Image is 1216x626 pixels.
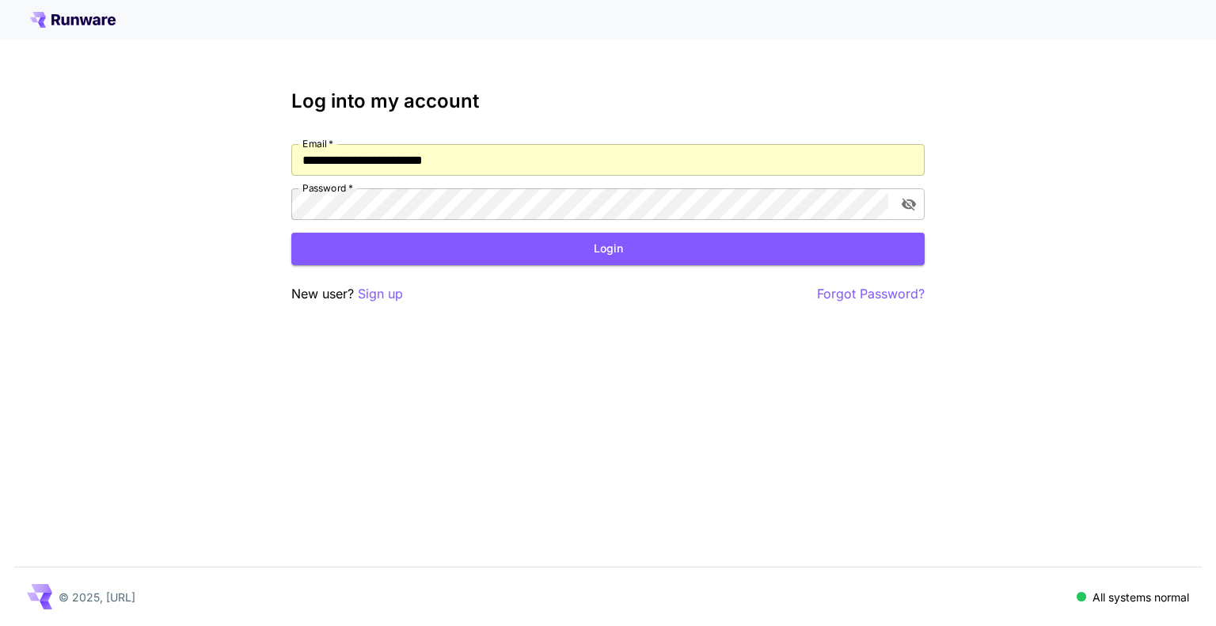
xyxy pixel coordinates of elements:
p: © 2025, [URL] [59,589,135,605]
p: All systems normal [1092,589,1189,605]
button: toggle password visibility [895,190,923,218]
p: New user? [291,284,403,304]
label: Email [302,137,333,150]
button: Login [291,233,925,265]
h3: Log into my account [291,90,925,112]
button: Forgot Password? [817,284,925,304]
label: Password [302,181,353,195]
button: Sign up [358,284,403,304]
